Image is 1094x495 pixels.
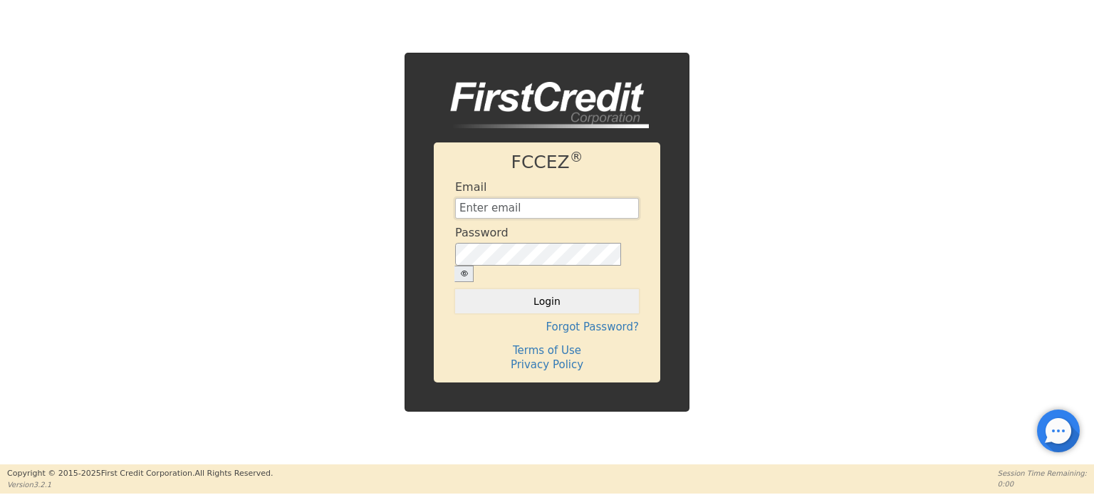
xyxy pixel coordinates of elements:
[455,344,639,357] h4: Terms of Use
[455,243,621,266] input: password
[455,358,639,371] h4: Privacy Policy
[455,226,509,239] h4: Password
[7,468,273,480] p: Copyright © 2015- 2025 First Credit Corporation.
[570,150,583,165] sup: ®
[455,180,486,194] h4: Email
[998,479,1087,489] p: 0:00
[455,289,639,313] button: Login
[455,321,639,333] h4: Forgot Password?
[7,479,273,490] p: Version 3.2.1
[194,469,273,478] span: All Rights Reserved.
[455,152,639,173] h1: FCCEZ
[998,468,1087,479] p: Session Time Remaining:
[434,82,649,129] img: logo-CMu_cnol.png
[455,198,639,219] input: Enter email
